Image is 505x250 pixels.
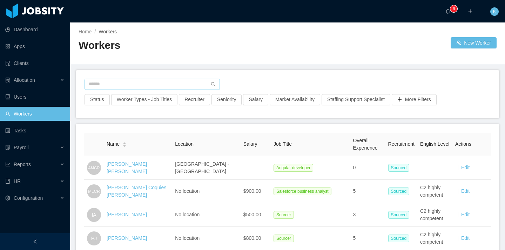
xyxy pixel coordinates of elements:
[417,180,452,203] td: C2 highly competent
[322,94,390,105] button: Staffing Support Specialist
[353,138,378,151] span: Overall Experience
[392,94,437,105] button: icon: plusMore Filters
[417,203,452,227] td: C2 highly competent
[461,235,470,241] a: Edit
[91,231,97,245] span: PJ
[493,7,496,16] span: K
[5,22,65,37] a: icon: pie-chartDashboard
[14,77,35,83] span: Allocation
[107,161,147,174] a: [PERSON_NAME] [PERSON_NAME]
[92,208,96,222] span: IA
[5,124,65,138] a: icon: profileTasks
[468,9,473,14] i: icon: plus
[99,29,117,34] span: Workers
[85,94,110,105] button: Status
[5,39,65,53] a: icon: appstoreApps
[453,5,455,12] p: 6
[461,188,470,194] a: Edit
[94,29,96,34] span: /
[270,94,320,105] button: Market Availability
[107,185,166,198] a: [PERSON_NAME] Coquies [PERSON_NAME]
[451,37,497,48] button: icon: usergroup-addNew Worker
[350,156,385,180] td: 0
[5,78,10,83] i: icon: solution
[5,90,65,104] a: icon: robotUsers
[211,94,242,105] button: Seniority
[445,9,450,14] i: icon: bell
[243,94,268,105] button: Salary
[388,187,410,195] span: Sourced
[179,94,210,105] button: Recruiter
[243,188,261,194] span: $900.00
[388,235,410,242] span: Sourced
[88,162,100,173] span: AMGR
[350,180,385,203] td: 5
[455,141,471,147] span: Actions
[123,142,127,144] i: icon: caret-up
[461,212,470,217] a: Edit
[274,211,294,219] span: Sourcer
[107,235,147,241] a: [PERSON_NAME]
[388,165,412,170] a: Sourced
[388,211,410,219] span: Sourced
[388,212,412,217] a: Sourced
[5,179,10,184] i: icon: book
[5,162,10,167] i: icon: line-chart
[388,235,412,241] a: Sourced
[14,162,31,167] span: Reports
[79,38,288,53] h2: Workers
[172,156,241,180] td: [GEOGRAPHIC_DATA] - [GEOGRAPHIC_DATA]
[243,212,261,217] span: $500.00
[388,164,410,172] span: Sourced
[5,145,10,150] i: icon: file-protect
[14,195,43,201] span: Configuration
[274,141,292,147] span: Job Title
[14,145,29,150] span: Payroll
[107,212,147,217] a: [PERSON_NAME]
[388,141,415,147] span: Recruitment
[172,203,241,227] td: No location
[122,141,127,146] div: Sort
[274,164,313,172] span: Angular developer
[243,235,261,241] span: $800.00
[274,187,331,195] span: Salesforce business analyst
[79,29,92,34] a: Home
[172,180,241,203] td: No location
[88,185,100,197] span: MLCR
[5,56,65,70] a: icon: auditClients
[5,107,65,121] a: icon: userWorkers
[211,82,216,87] i: icon: search
[274,235,294,242] span: Sourcer
[5,196,10,200] i: icon: setting
[388,188,412,194] a: Sourced
[175,141,194,147] span: Location
[420,141,449,147] span: English Level
[14,178,21,184] span: HR
[350,203,385,227] td: 3
[111,94,177,105] button: Worker Types - Job Titles
[123,144,127,146] i: icon: caret-down
[461,165,470,170] a: Edit
[243,141,257,147] span: Salary
[107,140,120,148] span: Name
[450,5,457,12] sup: 6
